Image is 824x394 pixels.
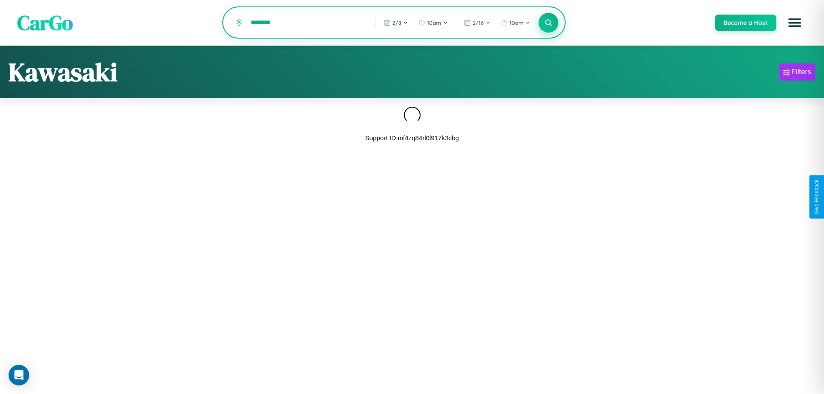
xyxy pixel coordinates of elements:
[379,16,412,30] button: 2/8
[427,19,441,26] span: 10am
[715,15,776,31] button: Become a Host
[509,19,524,26] span: 10am
[365,132,459,144] p: Support ID: mf4zq84rl0l917k3cbg
[814,180,820,214] div: Give Feedback
[783,11,807,35] button: Open menu
[779,63,815,81] button: Filters
[460,16,495,30] button: 2/16
[791,68,811,76] div: Filters
[473,19,484,26] span: 2 / 16
[17,9,73,37] span: CarGo
[414,16,452,30] button: 10am
[9,54,118,90] h1: Kawasaki
[497,16,535,30] button: 10am
[392,19,401,26] span: 2 / 8
[9,365,29,385] div: Open Intercom Messenger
